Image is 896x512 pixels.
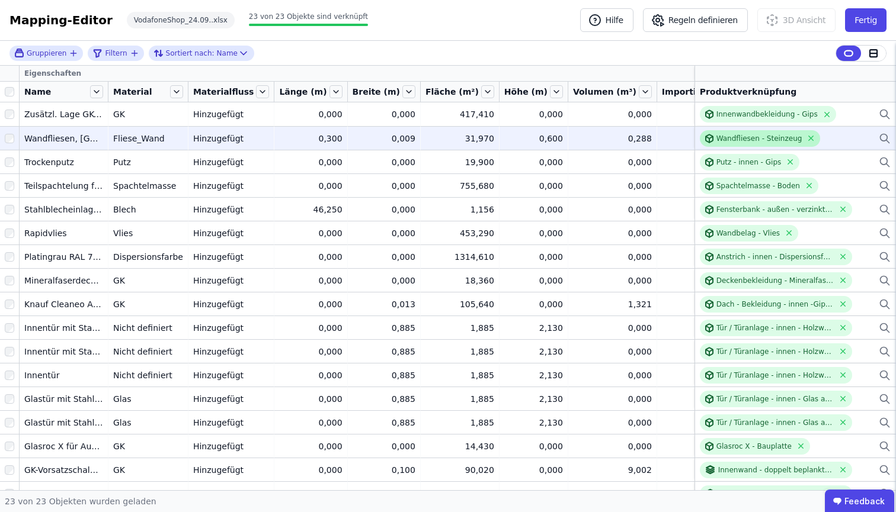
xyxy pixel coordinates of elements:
div: 0,000 [353,251,415,263]
div: Glasroc X für Außenbereich [24,440,103,452]
div: GK [113,488,183,500]
div: VodafoneShop_24.09..xlsx [127,12,235,28]
div: Putz [113,156,183,168]
div: 0,000 [662,156,785,168]
div: Glas [113,417,183,429]
div: Zusätzl. Lage GK- Wand malerfertig [24,108,103,120]
div: 0,600 [504,133,563,144]
div: 0,000 [662,204,785,215]
div: Wandfliesen - Steinzeug [716,134,802,143]
div: Innenwandbekleidung - Gips [716,110,818,119]
div: 0,000 [573,322,652,334]
div: Nicht definiert [113,322,183,334]
span: Importierte Masse (kg) [662,86,770,98]
div: Hinzugefügt [193,133,270,144]
div: 0,000 [279,417,342,429]
div: 0,000 [573,417,652,429]
div: 0,000 [573,275,652,286]
div: 0,000 [279,488,342,500]
div: 2,130 [504,417,563,429]
div: 0,000 [662,227,785,239]
div: GK [113,275,183,286]
div: Rapidvlies [24,227,103,239]
div: Produktverknüpfung [700,86,891,98]
div: Fensterbank - außen - verzinktes Stahlblech [716,205,834,214]
div: 0,000 [504,251,563,263]
button: Fertig [845,8,887,32]
div: 0,000 [504,488,563,500]
div: 104,510 [425,488,494,500]
div: 46,250 [279,204,342,215]
div: Blech [113,204,183,215]
div: Hinzugefügt [193,204,270,215]
div: 0,000 [279,180,342,192]
span: Filtern [105,49,127,58]
div: 0,000 [353,108,415,120]
div: 0,000 [504,108,563,120]
div: GK-Vorsatzschale W 623 doppelt beplankt [24,464,103,476]
div: 1,885 [425,417,494,429]
div: Hinzugefügt [193,488,270,500]
div: Hinzugefügt [193,346,270,358]
div: Tür / Türanlage - innen - Holzwerkstoff allgemein [716,347,834,356]
div: 0,000 [279,369,342,381]
div: Spachtelmasse [113,180,183,192]
div: Glas [113,393,183,405]
div: 0,009 [353,133,415,144]
div: 0,000 [662,417,785,429]
div: 417,410 [425,108,494,120]
div: 0,000 [279,108,342,120]
div: 1,885 [425,322,494,334]
span: 23 von 23 Objekte sind verknüpft [249,12,368,21]
div: Hinzugefügt [193,440,270,452]
div: 0,000 [573,227,652,239]
div: Hinzugefügt [193,298,270,310]
div: 0,000 [662,440,785,452]
div: 0,885 [353,393,415,405]
div: Tür / Türanlage - innen - Glas allgemein [716,394,834,404]
div: 0,000 [573,108,652,120]
button: filter_by [92,46,139,60]
div: 2,130 [504,346,563,358]
span: Eigenschaften [24,69,81,78]
div: 90,020 [425,464,494,476]
div: 1,321 [573,298,652,310]
span: Breite (m) [353,86,400,98]
div: 9,002 [573,464,652,476]
div: Hinzugefügt [193,322,270,334]
div: 0,013 [353,298,415,310]
div: 0,000 [573,346,652,358]
div: Teilspachtelung für Wand und Decken [24,180,103,192]
div: 0,000 [662,393,785,405]
div: 0,000 [279,393,342,405]
div: 0,000 [279,346,342,358]
div: 19,900 [425,156,494,168]
div: 0,000 [573,156,652,168]
div: 0,000 [662,275,785,286]
div: Hinzugefügt [193,417,270,429]
div: 0,000 [573,204,652,215]
div: Tür / Türanlage - innen - Holzwerkstoff allgemein [716,323,834,333]
div: Innenwand - doppelt beplankt - W.623 [718,465,834,475]
div: 0,000 [504,204,563,215]
div: 0,000 [353,440,415,452]
div: Spachtelmasse - Boden [716,181,800,191]
div: 0,885 [353,369,415,381]
div: Hinzugefügt [193,156,270,168]
div: 1,885 [425,369,494,381]
div: Stahlblecheinlage, 25 cm [24,204,103,215]
button: Hilfe [580,8,633,32]
div: Nicht definiert [113,369,183,381]
div: 0,000 [662,488,785,500]
div: Nicht definiert [113,346,183,358]
div: GK [113,108,183,120]
div: Putz - innen - Gips [716,157,782,167]
div: Hinzugefügt [193,227,270,239]
div: Hinzugefügt [193,393,270,405]
div: 897,940 [662,298,785,310]
span: Fläche (m²) [425,86,479,98]
div: 0,000 [353,204,415,215]
div: 0,000 [504,464,563,476]
div: Mineralfaserdecke Lager Backoffice [24,275,103,286]
div: 1,885 [425,393,494,405]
